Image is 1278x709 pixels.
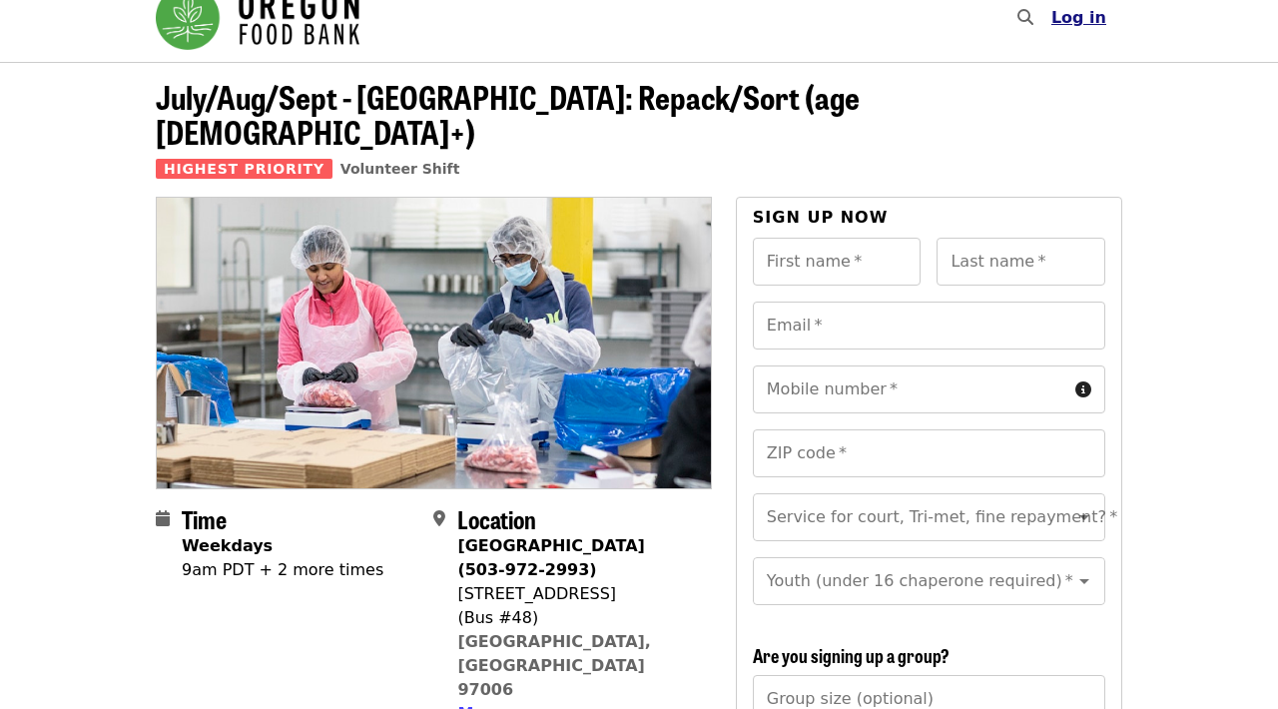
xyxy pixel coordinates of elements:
[182,558,383,582] div: 9am PDT + 2 more times
[156,73,860,155] span: July/Aug/Sept - [GEOGRAPHIC_DATA]: Repack/Sort (age [DEMOGRAPHIC_DATA]+)
[457,582,695,606] div: [STREET_ADDRESS]
[457,606,695,630] div: (Bus #48)
[1070,503,1098,531] button: Open
[1075,380,1091,399] i: circle-info icon
[753,429,1105,477] input: ZIP code
[457,536,644,579] strong: [GEOGRAPHIC_DATA] (503-972-2993)
[182,501,227,536] span: Time
[182,536,273,555] strong: Weekdays
[753,208,889,227] span: Sign up now
[457,632,651,699] a: [GEOGRAPHIC_DATA], [GEOGRAPHIC_DATA] 97006
[156,159,332,179] span: Highest Priority
[937,238,1105,286] input: Last name
[340,161,460,177] a: Volunteer Shift
[433,509,445,528] i: map-marker-alt icon
[753,642,950,668] span: Are you signing up a group?
[1051,8,1106,27] span: Log in
[457,501,536,536] span: Location
[1070,567,1098,595] button: Open
[753,238,922,286] input: First name
[1017,8,1033,27] i: search icon
[753,302,1105,350] input: Email
[157,198,711,487] img: July/Aug/Sept - Beaverton: Repack/Sort (age 10+) organized by Oregon Food Bank
[156,509,170,528] i: calendar icon
[753,365,1067,413] input: Mobile number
